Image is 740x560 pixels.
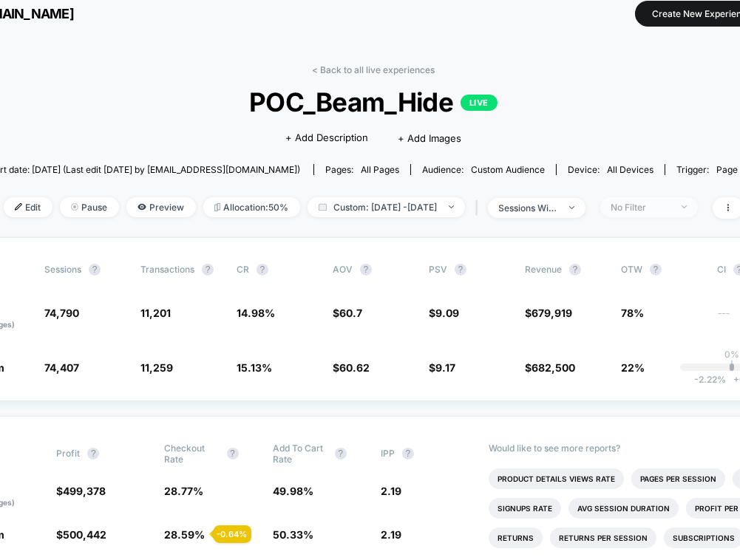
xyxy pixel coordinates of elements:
[44,264,81,275] span: Sessions
[429,307,459,319] span: $
[60,197,119,217] span: Pause
[730,360,733,371] p: |
[237,307,275,319] span: 14.98 %
[449,205,454,208] img: end
[339,307,362,319] span: 60.7
[257,264,268,276] button: ?
[621,307,644,319] span: 78%
[429,361,455,374] span: $
[165,485,204,497] span: 28.77 %
[335,448,347,460] button: ?
[237,361,272,374] span: 15.13 %
[525,264,562,275] span: Revenue
[381,485,401,497] span: 2.19
[381,528,401,541] span: 2.19
[694,374,726,385] span: -2.22 %
[140,361,173,374] span: 11,259
[607,164,654,175] span: all devices
[71,203,78,211] img: end
[422,164,545,175] div: Audience:
[489,498,561,519] li: Signups Rate
[285,131,368,146] span: + Add Description
[455,264,466,276] button: ?
[556,164,665,175] span: Device:
[360,264,372,276] button: ?
[568,498,679,519] li: Avg Session Duration
[650,264,662,276] button: ?
[532,307,572,319] span: 679,919
[273,528,313,541] span: 50.33 %
[429,264,447,275] span: PSV
[87,448,99,460] button: ?
[499,202,558,214] div: sessions with impression
[56,528,106,541] span: $
[63,528,106,541] span: 500,442
[381,448,395,459] span: IPP
[312,64,435,75] a: < Back to all live experiences
[214,525,251,543] div: - 0.64 %
[325,164,399,175] div: Pages:
[126,197,196,217] span: Preview
[227,448,239,460] button: ?
[165,528,206,541] span: 28.59 %
[44,361,79,374] span: 74,407
[25,86,722,117] span: POC_Beam_Hide
[308,197,465,217] span: Custom: [DATE] - [DATE]
[333,307,362,319] span: $
[4,197,52,217] span: Edit
[471,164,545,175] span: Custom Audience
[63,485,106,497] span: 499,378
[56,485,106,497] span: $
[532,361,575,374] span: 682,500
[56,448,80,459] span: Profit
[333,264,353,275] span: AOV
[237,264,249,275] span: CR
[631,468,725,489] li: Pages Per Session
[569,206,574,209] img: end
[472,197,488,219] span: |
[273,443,327,465] span: Add To Cart Rate
[621,361,645,374] span: 22%
[569,264,581,276] button: ?
[165,443,220,465] span: Checkout Rate
[525,307,572,319] span: $
[489,527,543,548] li: Returns
[203,197,300,217] span: Allocation: 50%
[435,307,459,319] span: 9.09
[402,448,414,460] button: ?
[525,361,575,374] span: $
[550,527,656,548] li: Returns Per Session
[724,349,739,360] p: 0%
[361,164,399,175] span: all pages
[140,264,194,275] span: Transactions
[214,203,220,211] img: rebalance
[273,485,313,497] span: 49.98 %
[611,202,671,213] div: No Filter
[44,307,79,319] span: 74,790
[682,205,687,208] img: end
[202,264,214,276] button: ?
[435,361,455,374] span: 9.17
[140,307,171,319] span: 11,201
[15,203,22,211] img: edit
[621,264,702,276] span: OTW
[733,374,739,385] span: +
[319,203,327,211] img: calendar
[333,361,370,374] span: $
[461,95,498,111] p: LIVE
[339,361,370,374] span: 60.62
[398,132,461,144] span: + Add Images
[89,264,101,276] button: ?
[489,468,624,489] li: Product Details Views Rate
